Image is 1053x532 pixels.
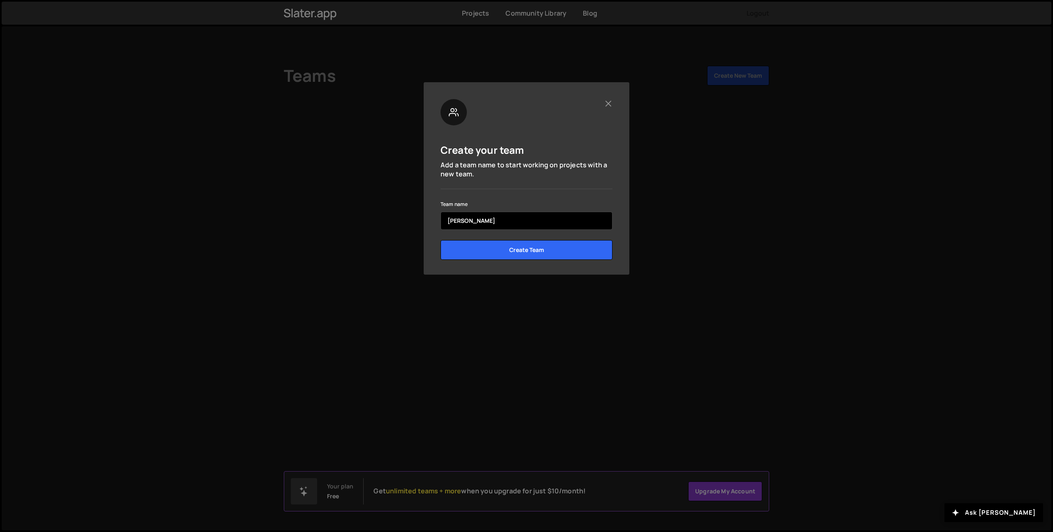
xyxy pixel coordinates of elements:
[604,99,612,108] button: Close
[944,503,1043,522] button: Ask [PERSON_NAME]
[441,160,612,179] p: Add a team name to start working on projects with a new team.
[441,240,612,260] input: Create Team
[441,212,612,230] input: name
[441,200,468,208] label: Team name
[441,143,524,156] h5: Create your team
